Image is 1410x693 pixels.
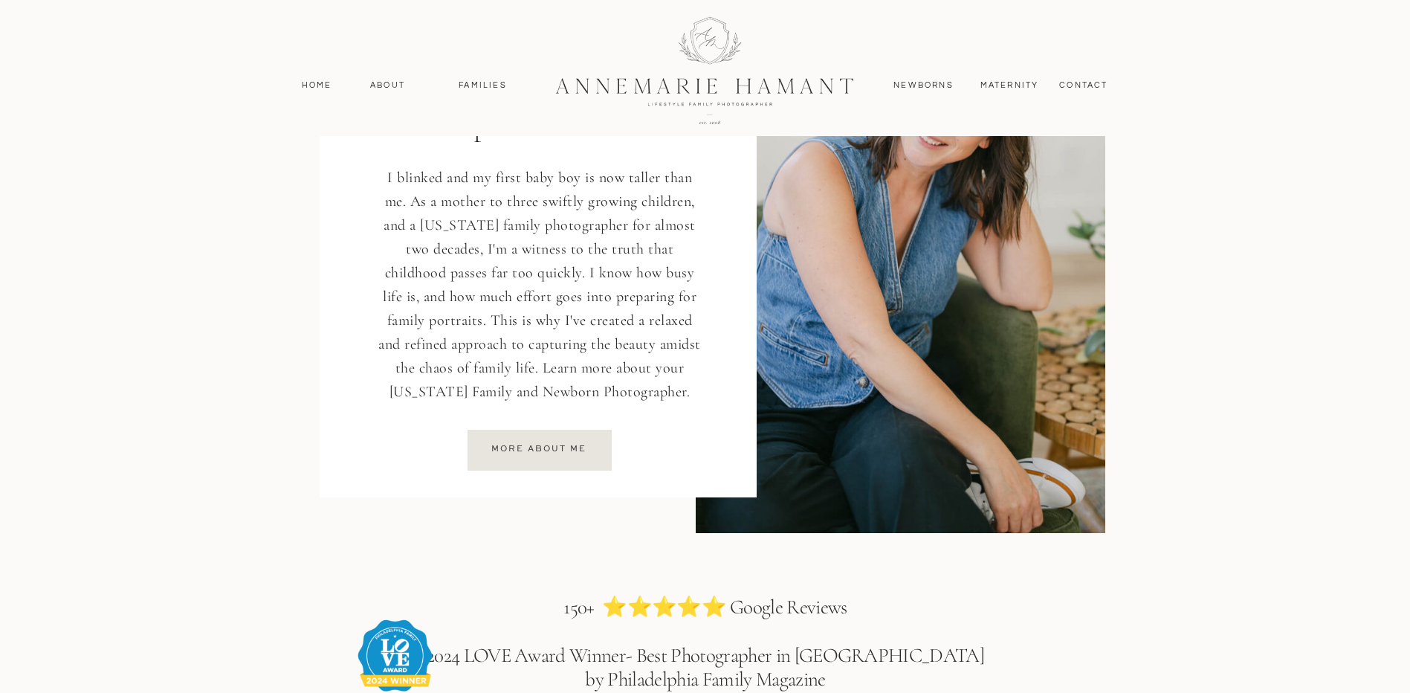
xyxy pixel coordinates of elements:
p: I'm [PERSON_NAME] [412,33,667,45]
a: contact [1052,79,1116,92]
a: About [366,79,410,92]
a: Home [295,79,339,92]
a: Newborns [888,79,960,92]
a: MAternity [980,79,1038,92]
p: I blinked and my first baby boy is now taller than me. As a mother to three swiftly growing child... [375,166,705,408]
p: I create honest photographs to help us remember. [370,71,709,155]
a: Families [450,79,517,92]
a: more about ME [486,443,592,454]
